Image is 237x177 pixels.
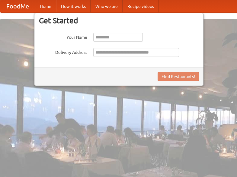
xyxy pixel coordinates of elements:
[0,0,35,12] a: FoodMe
[158,72,199,81] button: Find Restaurants!
[123,0,159,12] a: Recipe videos
[39,16,199,25] h3: Get Started
[56,0,91,12] a: How it works
[39,33,87,40] label: Your Name
[91,0,123,12] a: Who we are
[35,0,56,12] a: Home
[39,48,87,55] label: Delivery Address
